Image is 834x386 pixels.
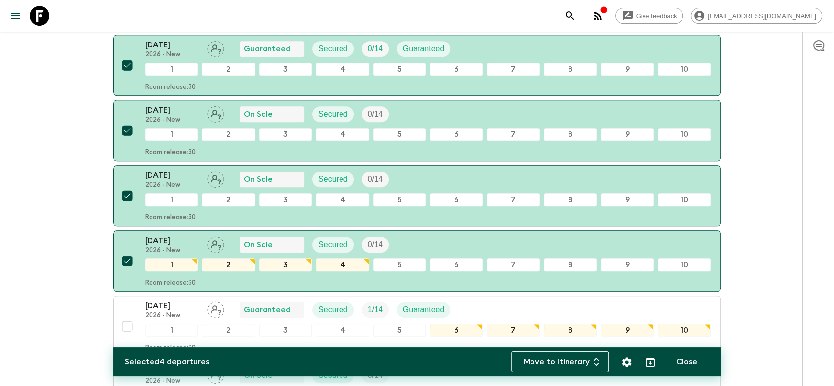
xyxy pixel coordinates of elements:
button: Settings [617,352,637,372]
p: 2026 - New [145,51,199,59]
div: 1 [145,128,198,141]
button: Close [664,351,709,372]
div: 6 [430,63,483,76]
p: [DATE] [145,300,199,312]
a: Give feedback [615,8,683,24]
div: 4 [316,193,369,206]
button: Move to Itinerary [511,351,609,372]
div: 3 [259,258,312,271]
span: Assign pack leader [207,43,224,51]
div: 9 [601,193,653,206]
div: 8 [544,63,597,76]
div: 2 [202,324,255,337]
p: Room release: 30 [145,279,196,287]
div: 8 [544,258,597,271]
p: 0 / 14 [368,108,383,120]
p: 2026 - New [145,377,199,385]
div: 2 [202,258,255,271]
div: 9 [601,324,653,337]
div: Secured [312,237,354,253]
div: 10 [658,193,711,206]
p: 2026 - New [145,116,199,124]
p: [DATE] [145,104,199,116]
div: 10 [658,128,711,141]
button: [DATE]2026 - NewAssign pack leaderOn SaleSecuredTrip Fill12345678910Room release:30 [113,230,721,292]
div: 7 [487,324,539,337]
div: 4 [316,128,369,141]
p: [DATE] [145,235,199,247]
div: 1 [145,193,198,206]
div: 7 [487,193,539,206]
div: Secured [312,106,354,122]
div: 1 [145,258,198,271]
div: Trip Fill [362,106,389,122]
div: 6 [430,193,483,206]
div: 10 [658,63,711,76]
p: 2026 - New [145,312,199,320]
p: Secured [318,304,348,316]
div: 10 [658,258,711,271]
p: 2026 - New [145,247,199,255]
div: 6 [430,324,483,337]
div: 9 [601,258,653,271]
p: On Sale [244,173,273,185]
div: 2 [202,193,255,206]
div: 4 [316,324,369,337]
div: 8 [544,128,597,141]
p: Guaranteed [244,43,291,55]
button: [DATE]2026 - NewAssign pack leaderOn SaleSecuredTrip Fill12345678910Room release:30 [113,100,721,161]
p: Room release: 30 [145,84,196,91]
div: 5 [373,258,426,271]
button: menu [6,6,26,26]
p: 0 / 14 [368,239,383,251]
div: 6 [430,258,483,271]
span: Assign pack leader [207,304,224,312]
p: Room release: 30 [145,214,196,222]
div: 3 [259,128,312,141]
p: 0 / 14 [368,173,383,185]
div: 3 [259,193,312,206]
span: Give feedback [631,12,682,20]
p: Guaranteed [244,304,291,316]
p: On Sale [244,239,273,251]
div: 2 [202,63,255,76]
div: 2 [202,128,255,141]
p: On Sale [244,108,273,120]
div: Secured [312,172,354,187]
div: 5 [373,324,426,337]
div: 1 [145,324,198,337]
div: Trip Fill [362,302,389,318]
p: Secured [318,108,348,120]
div: Secured [312,41,354,57]
p: Selected 4 departures [125,356,209,368]
div: 5 [373,193,426,206]
p: [DATE] [145,39,199,51]
p: Secured [318,173,348,185]
span: Assign pack leader [207,109,224,117]
p: 0 / 14 [368,43,383,55]
button: [DATE]2026 - NewAssign pack leaderGuaranteedSecuredTrip FillGuaranteed12345678910Room release:30 [113,35,721,96]
div: 4 [316,258,369,271]
div: 7 [487,258,539,271]
div: 9 [601,63,653,76]
div: 6 [430,128,483,141]
p: 1 / 14 [368,304,383,316]
div: 10 [658,324,711,337]
p: Room release: 30 [145,344,196,352]
button: search adventures [560,6,580,26]
div: 7 [487,63,539,76]
div: 9 [601,128,653,141]
p: Room release: 30 [145,149,196,157]
p: Guaranteed [403,304,445,316]
p: 2026 - New [145,181,199,189]
p: Secured [318,43,348,55]
div: 5 [373,63,426,76]
div: 1 [145,63,198,76]
div: Secured [312,302,354,318]
div: 7 [487,128,539,141]
p: Secured [318,239,348,251]
div: Trip Fill [362,237,389,253]
p: [DATE] [145,170,199,181]
span: Assign pack leader [207,239,224,247]
div: [EMAIL_ADDRESS][DOMAIN_NAME] [691,8,822,24]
